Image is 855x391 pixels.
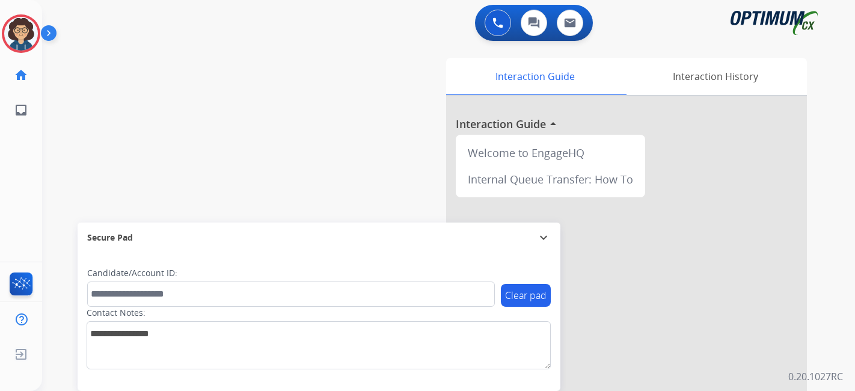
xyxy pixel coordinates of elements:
img: avatar [4,17,38,51]
mat-icon: home [14,68,28,82]
p: 0.20.1027RC [788,369,843,384]
div: Welcome to EngageHQ [461,140,640,166]
mat-icon: inbox [14,103,28,117]
label: Candidate/Account ID: [87,267,177,279]
div: Interaction Guide [446,58,624,95]
button: Clear pad [501,284,551,307]
div: Interaction History [624,58,807,95]
div: Internal Queue Transfer: How To [461,166,640,192]
mat-icon: expand_more [536,230,551,245]
label: Contact Notes: [87,307,146,319]
span: Secure Pad [87,232,133,244]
